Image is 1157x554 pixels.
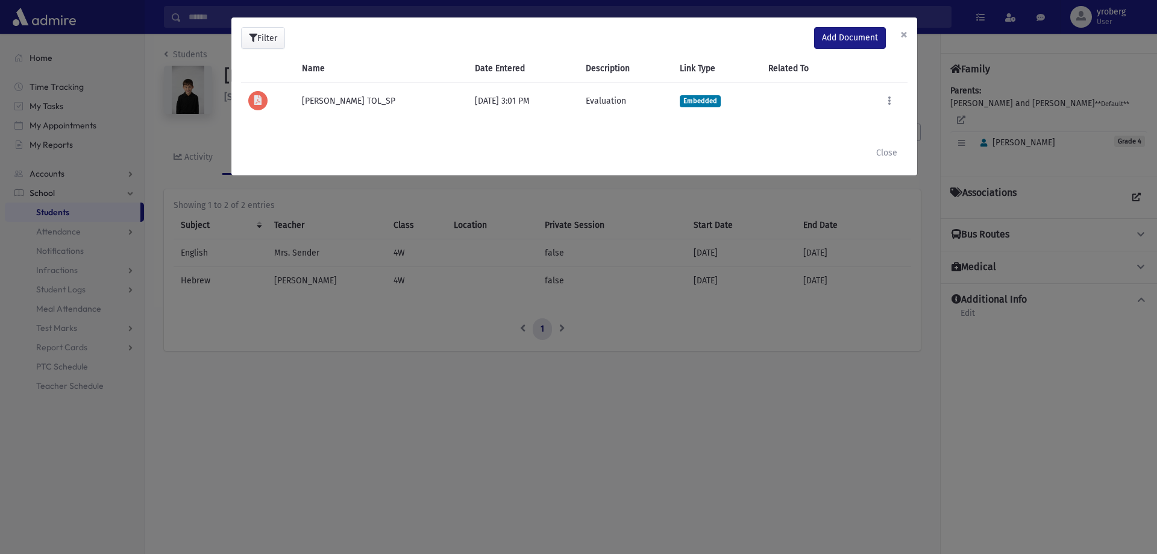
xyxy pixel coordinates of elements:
a: Add Document [814,27,886,49]
th: Link Type [673,55,761,83]
button: Filter [241,27,285,49]
td: Evaluation [578,83,672,119]
th: Date Entered [468,55,578,83]
th: Name [295,55,468,83]
td: [DATE] 3:01 PM [468,83,578,119]
button: × [891,17,917,51]
span: Add Document [822,33,878,43]
th: Related To [761,55,849,83]
button: Close [868,142,905,163]
div: [PERSON_NAME] TOL_SP [302,95,460,107]
th: Description [578,55,672,83]
span: Embedded [680,95,721,107]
